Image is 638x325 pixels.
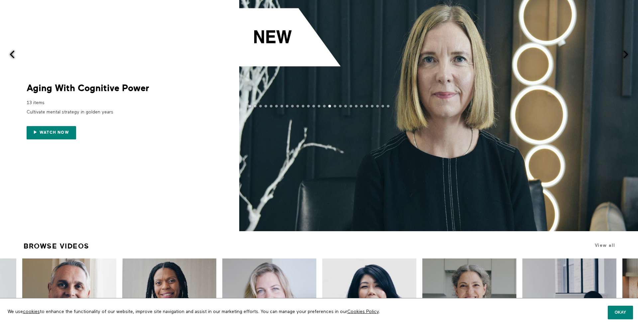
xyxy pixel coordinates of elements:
[3,303,503,320] p: We use to enhance the functionality of our website, improve site navigation and assist in our mar...
[595,243,615,248] a: View all
[24,239,89,253] a: Browse Videos
[347,309,379,314] a: Cookies Policy
[608,306,633,319] button: Okay
[23,309,40,314] a: cookies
